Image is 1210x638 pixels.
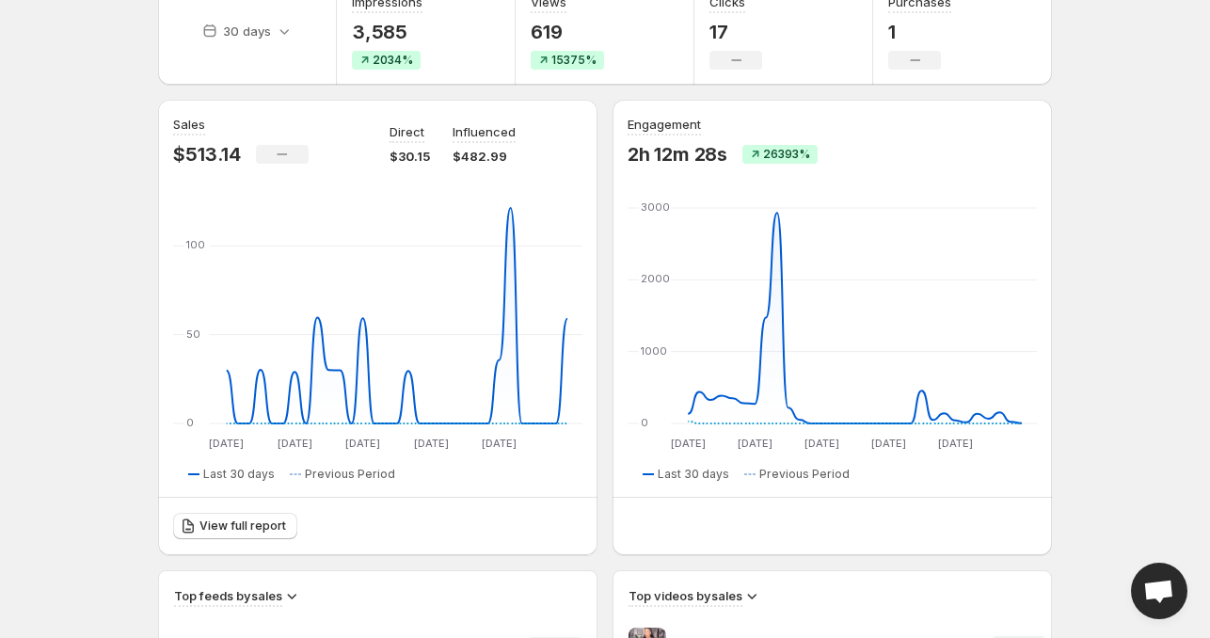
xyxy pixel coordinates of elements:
[738,437,772,450] text: [DATE]
[186,327,200,341] text: 50
[186,416,194,429] text: 0
[414,437,449,450] text: [DATE]
[763,147,810,162] span: 26393%
[641,416,648,429] text: 0
[186,238,205,251] text: 100
[453,122,516,141] p: Influenced
[531,21,604,43] p: 619
[173,115,205,134] h3: Sales
[352,21,422,43] p: 3,585
[345,437,380,450] text: [DATE]
[203,467,275,482] span: Last 30 days
[390,147,430,166] p: $30.15
[641,272,670,285] text: 2000
[223,22,271,40] p: 30 days
[658,467,729,482] span: Last 30 days
[1131,563,1187,619] div: Open chat
[174,586,282,605] h3: Top feeds by sales
[199,518,286,534] span: View full report
[373,53,413,68] span: 2034%
[628,115,701,134] h3: Engagement
[628,143,727,166] p: 2h 12m 28s
[871,437,906,450] text: [DATE]
[709,21,762,43] p: 17
[453,147,516,166] p: $482.99
[938,437,973,450] text: [DATE]
[641,200,670,214] text: 3000
[209,437,244,450] text: [DATE]
[305,467,395,482] span: Previous Period
[551,53,597,68] span: 15375%
[641,344,667,358] text: 1000
[804,437,839,450] text: [DATE]
[671,437,706,450] text: [DATE]
[629,586,742,605] h3: Top videos by sales
[482,437,517,450] text: [DATE]
[173,513,297,539] a: View full report
[390,122,424,141] p: Direct
[759,467,850,482] span: Previous Period
[173,143,241,166] p: $513.14
[888,21,951,43] p: 1
[278,437,312,450] text: [DATE]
